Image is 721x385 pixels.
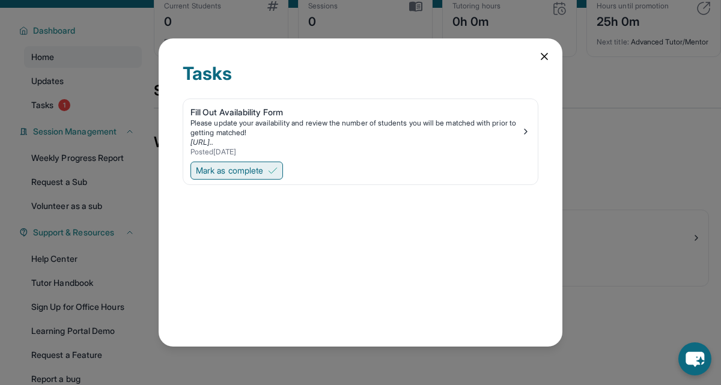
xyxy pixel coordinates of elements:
a: Fill Out Availability FormPlease update your availability and review the number of students you w... [183,99,538,159]
span: Mark as complete [196,165,263,177]
div: Posted [DATE] [190,147,521,157]
div: Please update your availability and review the number of students you will be matched with prior ... [190,118,521,138]
div: Tasks [183,62,538,99]
button: Mark as complete [190,162,283,180]
button: chat-button [678,342,711,375]
a: [URL].. [190,138,214,147]
div: Fill Out Availability Form [190,106,521,118]
img: Mark as complete [268,166,278,175]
